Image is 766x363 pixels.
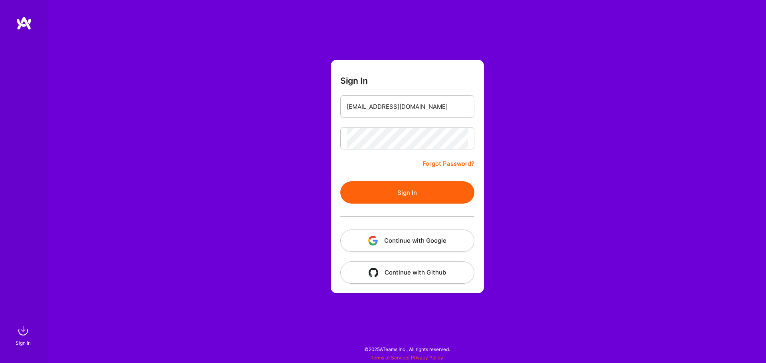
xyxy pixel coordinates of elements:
[340,261,474,284] button: Continue with Github
[411,355,443,361] a: Privacy Policy
[340,76,368,86] h3: Sign In
[48,339,766,359] div: © 2025 ATeams Inc., All rights reserved.
[369,268,378,277] img: icon
[16,339,31,347] div: Sign In
[340,230,474,252] button: Continue with Google
[368,236,378,245] img: icon
[371,355,408,361] a: Terms of Service
[371,355,443,361] span: |
[16,16,32,30] img: logo
[422,159,474,169] a: Forgot Password?
[17,323,31,347] a: sign inSign In
[347,96,468,117] input: Email...
[15,323,31,339] img: sign in
[340,181,474,204] button: Sign In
